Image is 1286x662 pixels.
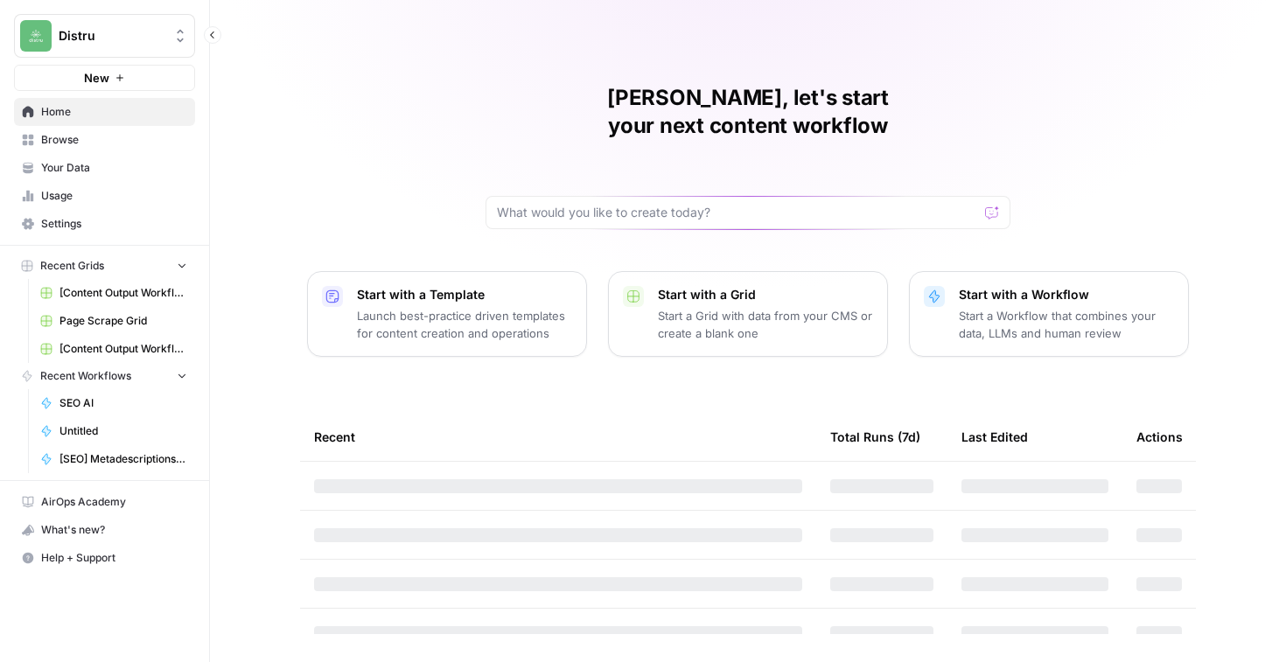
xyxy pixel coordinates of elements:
[357,307,572,342] p: Launch best-practice driven templates for content creation and operations
[40,258,104,274] span: Recent Grids
[14,488,195,516] a: AirOps Academy
[14,182,195,210] a: Usage
[32,279,195,307] a: [Content Output Workflows] Start with Content Brief
[40,368,131,384] span: Recent Workflows
[14,98,195,126] a: Home
[608,271,888,357] button: Start with a GridStart a Grid with data from your CMS or create a blank one
[14,154,195,182] a: Your Data
[959,286,1174,303] p: Start with a Workflow
[658,307,873,342] p: Start a Grid with data from your CMS or create a blank one
[1136,413,1183,461] div: Actions
[497,204,978,221] input: What would you like to create today?
[32,389,195,417] a: SEO AI
[32,417,195,445] a: Untitled
[84,69,109,87] span: New
[14,65,195,91] button: New
[14,363,195,389] button: Recent Workflows
[14,253,195,279] button: Recent Grids
[658,286,873,303] p: Start with a Grid
[41,216,187,232] span: Settings
[41,494,187,510] span: AirOps Academy
[314,413,802,461] div: Recent
[41,132,187,148] span: Browse
[14,210,195,238] a: Settings
[41,550,187,566] span: Help + Support
[15,517,194,543] div: What's new?
[357,286,572,303] p: Start with a Template
[41,188,187,204] span: Usage
[830,413,920,461] div: Total Runs (7d)
[32,445,195,473] a: [SEO] Metadescriptions Blog
[961,413,1028,461] div: Last Edited
[32,307,195,335] a: Page Scrape Grid
[59,395,187,411] span: SEO AI
[32,335,195,363] a: [Content Output Workflows] Webflow - Blog Posts
[59,341,187,357] span: [Content Output Workflows] Webflow - Blog Posts
[59,27,164,45] span: Distru
[41,160,187,176] span: Your Data
[307,271,587,357] button: Start with a TemplateLaunch best-practice driven templates for content creation and operations
[14,544,195,572] button: Help + Support
[959,307,1174,342] p: Start a Workflow that combines your data, LLMs and human review
[59,451,187,467] span: [SEO] Metadescriptions Blog
[59,313,187,329] span: Page Scrape Grid
[59,285,187,301] span: [Content Output Workflows] Start with Content Brief
[909,271,1189,357] button: Start with a WorkflowStart a Workflow that combines your data, LLMs and human review
[14,516,195,544] button: What's new?
[41,104,187,120] span: Home
[486,84,1010,140] h1: [PERSON_NAME], let's start your next content workflow
[14,14,195,58] button: Workspace: Distru
[20,20,52,52] img: Distru Logo
[14,126,195,154] a: Browse
[59,423,187,439] span: Untitled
